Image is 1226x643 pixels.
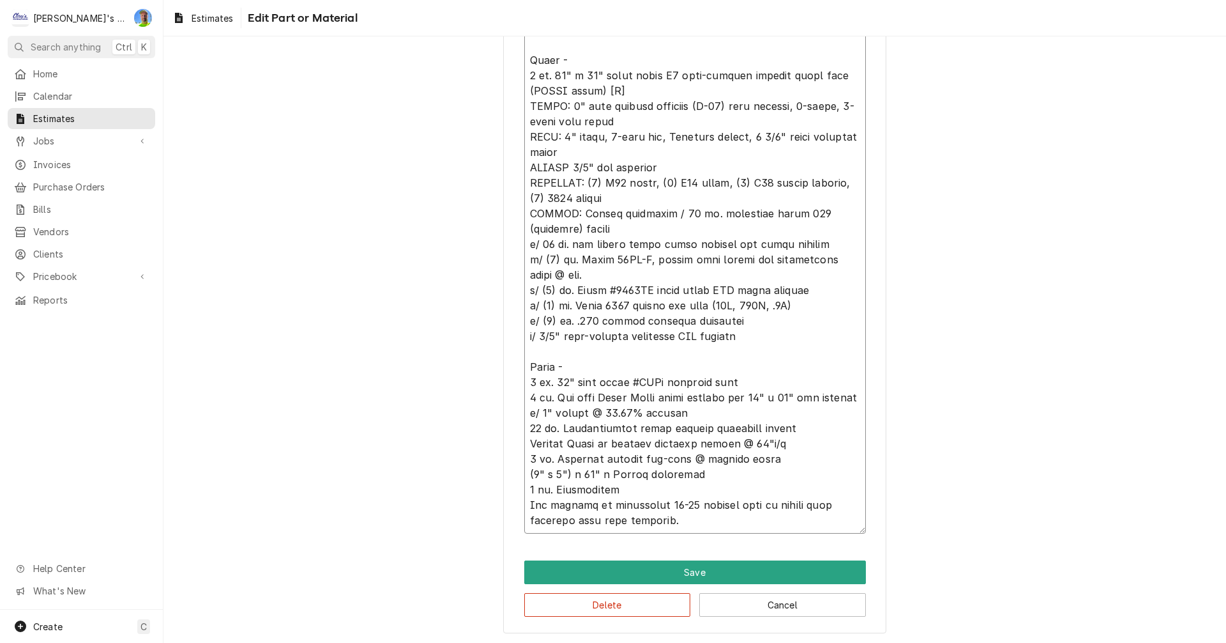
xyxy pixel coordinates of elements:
[33,562,148,575] span: Help Center
[524,561,866,584] button: Save
[33,158,149,171] span: Invoices
[33,293,149,307] span: Reports
[33,12,127,25] div: [PERSON_NAME]'s Refrigeration
[33,112,149,125] span: Estimates
[699,593,866,617] button: Cancel
[11,9,29,27] div: C
[11,9,29,27] div: Clay's Refrigeration's Avatar
[167,8,238,29] a: Estimates
[8,130,155,151] a: Go to Jobs
[8,176,155,198] a: Purchase Orders
[140,620,147,633] span: C
[8,244,155,265] a: Clients
[33,584,148,598] span: What's New
[33,134,130,148] span: Jobs
[31,40,101,54] span: Search anything
[8,199,155,220] a: Bills
[8,86,155,107] a: Calendar
[524,561,866,584] div: Button Group Row
[116,40,132,54] span: Ctrl
[244,10,357,27] span: Edit Part or Material
[8,221,155,242] a: Vendors
[33,225,149,238] span: Vendors
[524,561,866,617] div: Button Group
[8,266,155,287] a: Go to Pricebook
[33,247,149,261] span: Clients
[8,154,155,175] a: Invoices
[8,63,155,84] a: Home
[8,558,155,579] a: Go to Help Center
[134,9,152,27] div: GA
[33,203,149,216] span: Bills
[33,621,63,632] span: Create
[192,12,233,25] span: Estimates
[8,108,155,129] a: Estimates
[134,9,152,27] div: Greg Austin's Avatar
[8,36,155,58] button: Search anythingCtrlK
[8,290,155,311] a: Reports
[33,180,149,194] span: Purchase Orders
[524,584,866,617] div: Button Group Row
[524,593,691,617] button: Delete
[33,67,149,81] span: Home
[33,270,130,283] span: Pricebook
[141,40,147,54] span: K
[33,89,149,103] span: Calendar
[8,580,155,601] a: Go to What's New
